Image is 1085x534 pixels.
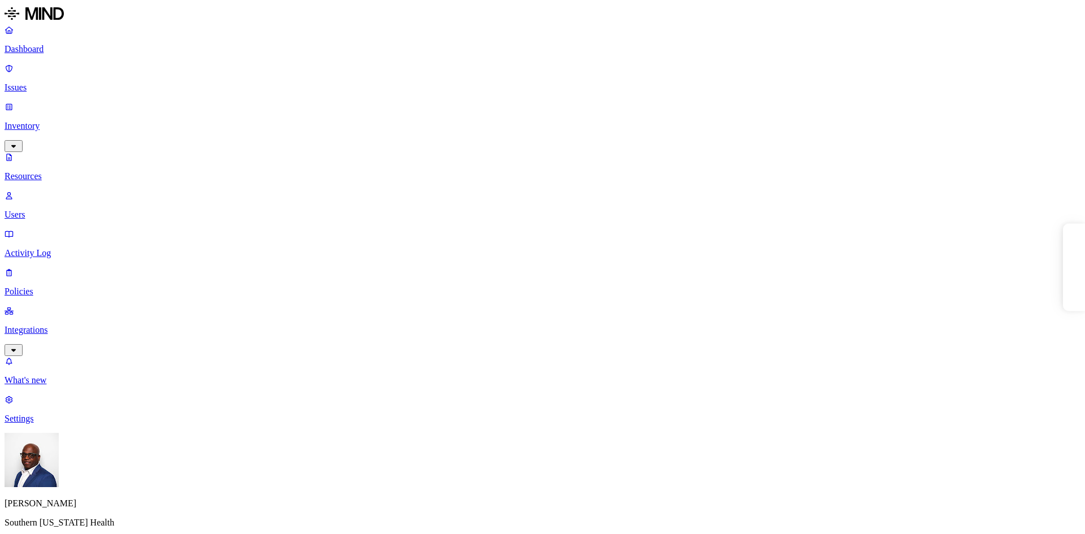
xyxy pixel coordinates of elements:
[5,121,1080,131] p: Inventory
[5,306,1080,354] a: Integrations
[5,229,1080,258] a: Activity Log
[5,286,1080,297] p: Policies
[5,102,1080,150] a: Inventory
[5,44,1080,54] p: Dashboard
[5,83,1080,93] p: Issues
[5,152,1080,181] a: Resources
[5,433,59,487] img: Gregory Thomas
[5,25,1080,54] a: Dashboard
[5,414,1080,424] p: Settings
[5,518,1080,528] p: Southern [US_STATE] Health
[5,5,64,23] img: MIND
[5,5,1080,25] a: MIND
[5,63,1080,93] a: Issues
[5,267,1080,297] a: Policies
[5,325,1080,335] p: Integrations
[5,171,1080,181] p: Resources
[5,190,1080,220] a: Users
[5,394,1080,424] a: Settings
[5,356,1080,385] a: What's new
[5,248,1080,258] p: Activity Log
[5,375,1080,385] p: What's new
[5,210,1080,220] p: Users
